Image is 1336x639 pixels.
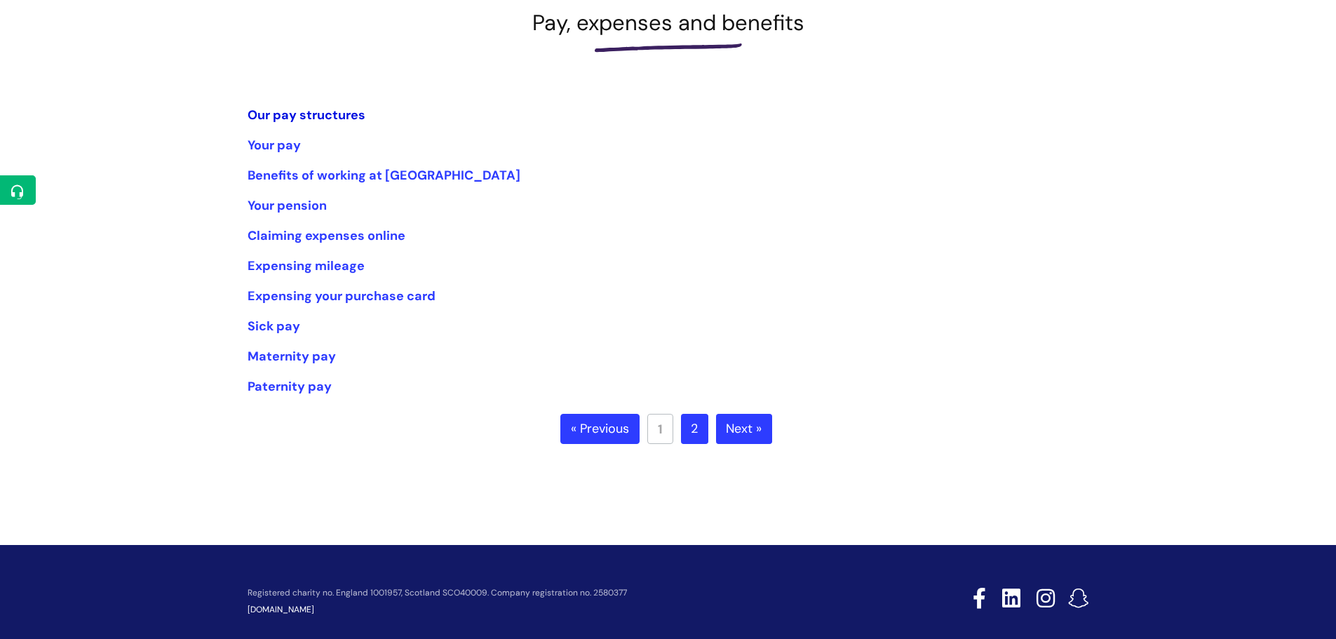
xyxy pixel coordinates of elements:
[647,414,673,444] a: 1
[716,414,772,445] a: Next »
[248,348,336,365] a: Maternity pay
[248,167,520,184] a: Benefits of working at [GEOGRAPHIC_DATA]
[560,414,640,445] a: « Previous
[248,318,300,335] a: Sick pay
[248,107,365,123] a: Our pay structures
[248,378,332,395] a: Paternity pay
[248,257,365,274] a: Expensing mileage
[248,588,873,598] p: Registered charity no. England 1001957, Scotland SCO40009. Company registration no. 2580377
[248,197,327,214] a: Your pension
[248,10,1089,36] h1: Pay, expenses and benefits
[248,604,314,615] a: [DOMAIN_NAME]
[248,137,301,154] a: Your pay
[248,288,436,304] a: Expensing your purchase card
[681,414,708,445] a: 2
[248,227,405,244] a: Claiming expenses online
